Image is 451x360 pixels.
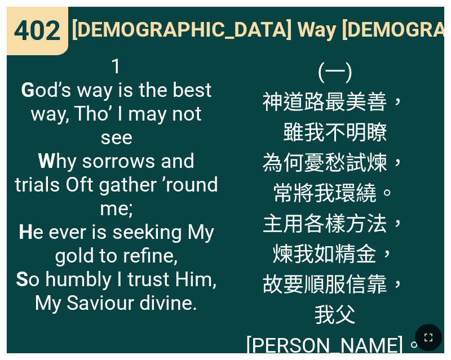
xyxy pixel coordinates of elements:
b: S [16,268,28,291]
span: 1 od’s way is the best way, Tho’ I may not see hy sorrows and trials Oft gather ’round me; e ever... [14,55,218,315]
b: H [19,220,33,244]
span: (一) 神道路最美善， 雖我不明瞭 為何憂愁試煉， 常將我環繞。 主用各樣方法， 煉我如精金， 故要順服信靠， 我父[PERSON_NAME]。 [233,55,437,359]
b: W [38,149,56,173]
b: G [21,78,35,102]
span: 402 [14,15,61,47]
